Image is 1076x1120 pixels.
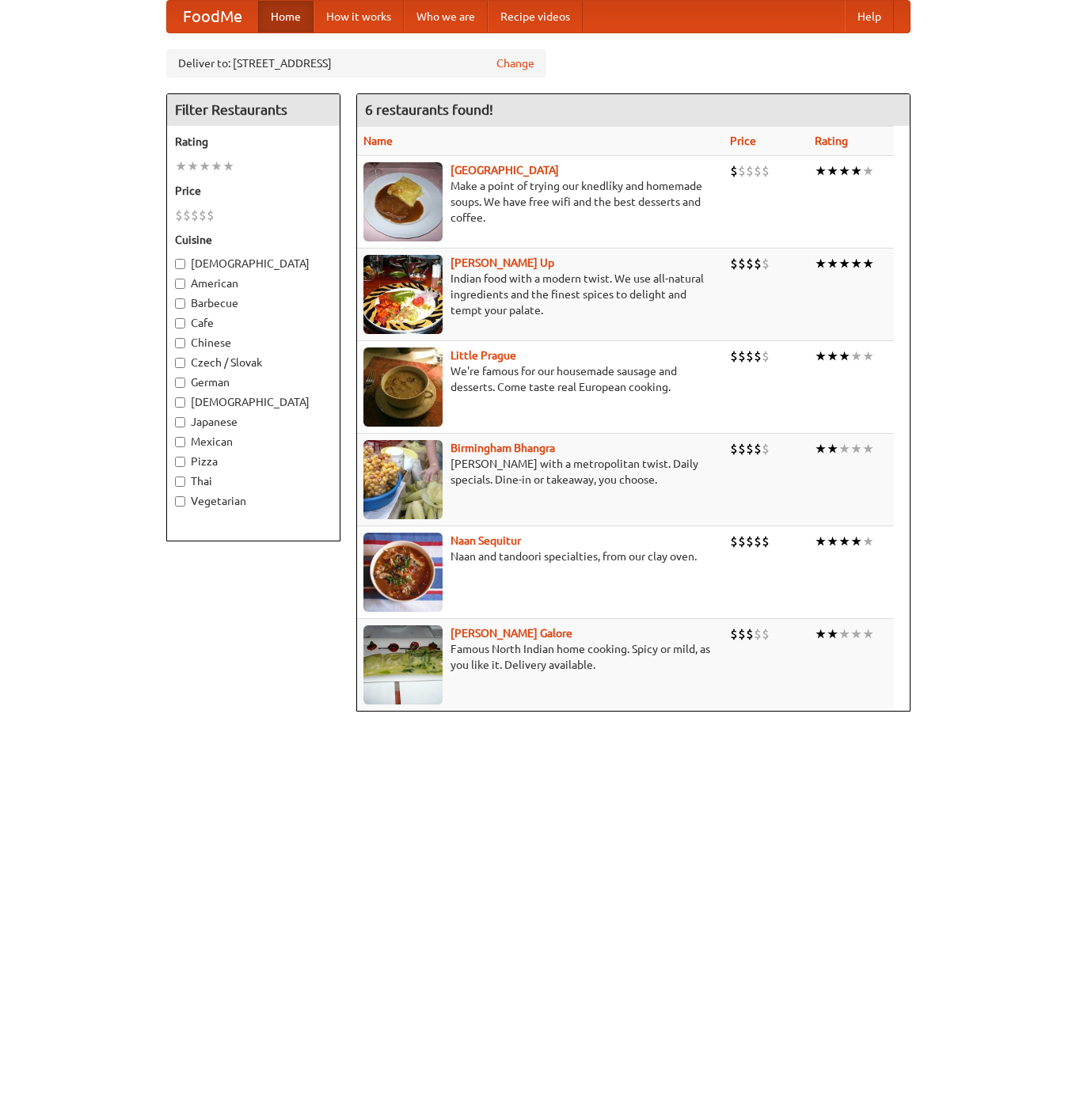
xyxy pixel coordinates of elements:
li: $ [730,625,738,643]
p: Indian food with a modern twist. We use all-natural ingredients and the finest spices to delight ... [363,271,718,318]
li: ★ [175,158,187,175]
label: Mexican [175,434,332,450]
a: Birmingham Bhangra [451,442,555,454]
p: Make a point of trying our knedlíky and homemade soups. We have free wifi and the best desserts a... [363,178,718,226]
input: Barbecue [175,298,185,309]
a: [PERSON_NAME] Galore [451,627,572,640]
p: Famous North Indian home cooking. Spicy or mild, as you like it. Delivery available. [363,641,718,673]
a: How it works [314,1,404,32]
label: Czech / Slovak [175,355,332,370]
p: Naan and tandoori specialties, from our clay oven. [363,549,718,564]
li: $ [738,347,746,365]
li: $ [746,347,754,365]
a: Recipe videos [488,1,583,32]
li: ★ [827,162,838,180]
input: [DEMOGRAPHIC_DATA] [175,397,185,408]
li: $ [754,162,762,180]
li: ★ [838,255,850,272]
li: $ [754,533,762,550]
input: Cafe [175,318,185,328]
li: $ [175,207,183,224]
li: ★ [815,255,827,272]
label: American [175,275,332,291]
label: [DEMOGRAPHIC_DATA] [175,256,332,271]
li: ★ [827,440,838,457]
li: $ [754,255,762,272]
li: $ [762,533,770,550]
li: $ [207,207,215,224]
li: ★ [850,625,862,643]
img: bhangra.jpg [363,440,443,519]
li: $ [746,440,754,457]
li: ★ [838,347,850,365]
a: [GEOGRAPHIC_DATA] [451,164,559,177]
img: littleprague.jpg [363,347,443,427]
li: ★ [187,158,199,175]
li: ★ [199,158,211,175]
h5: Price [175,183,332,199]
input: Thai [175,476,185,487]
li: ★ [815,347,827,365]
li: $ [730,533,738,550]
li: ★ [862,440,874,457]
li: $ [746,255,754,272]
li: ★ [850,162,862,180]
li: $ [762,625,770,643]
label: German [175,374,332,390]
li: $ [191,207,199,224]
img: currygalore.jpg [363,625,443,704]
li: ★ [850,255,862,272]
input: Mexican [175,437,185,447]
li: ★ [827,625,838,643]
input: German [175,378,185,388]
li: ★ [222,158,234,175]
h5: Cuisine [175,232,332,248]
a: [PERSON_NAME] Up [451,256,554,269]
li: ★ [850,347,862,365]
li: $ [738,533,746,550]
li: ★ [862,533,874,550]
li: $ [730,255,738,272]
a: FoodMe [167,1,258,32]
input: Japanese [175,417,185,427]
a: Help [845,1,894,32]
a: Home [258,1,314,32]
li: $ [746,533,754,550]
li: $ [754,625,762,643]
li: ★ [838,533,850,550]
li: $ [730,347,738,365]
li: ★ [850,440,862,457]
li: ★ [211,158,222,175]
li: $ [730,440,738,457]
li: $ [738,255,746,272]
div: Deliver to: [STREET_ADDRESS] [166,49,546,78]
p: We're famous for our housemade sausage and desserts. Come taste real European cooking. [363,363,718,395]
label: Japanese [175,414,332,430]
label: [DEMOGRAPHIC_DATA] [175,394,332,410]
a: Change [496,55,534,71]
li: ★ [838,440,850,457]
li: $ [754,347,762,365]
li: $ [746,162,754,180]
li: $ [762,347,770,365]
input: Vegetarian [175,496,185,507]
label: Cafe [175,315,332,331]
li: $ [754,440,762,457]
img: czechpoint.jpg [363,162,443,241]
li: ★ [838,625,850,643]
li: ★ [862,347,874,365]
li: $ [762,255,770,272]
label: Vegetarian [175,493,332,509]
input: Pizza [175,457,185,467]
li: $ [730,162,738,180]
li: ★ [815,625,827,643]
li: $ [746,625,754,643]
p: [PERSON_NAME] with a metropolitan twist. Daily specials. Dine-in or takeaway, you choose. [363,456,718,488]
li: ★ [827,347,838,365]
a: Naan Sequitur [451,534,521,547]
a: Little Prague [451,349,516,362]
